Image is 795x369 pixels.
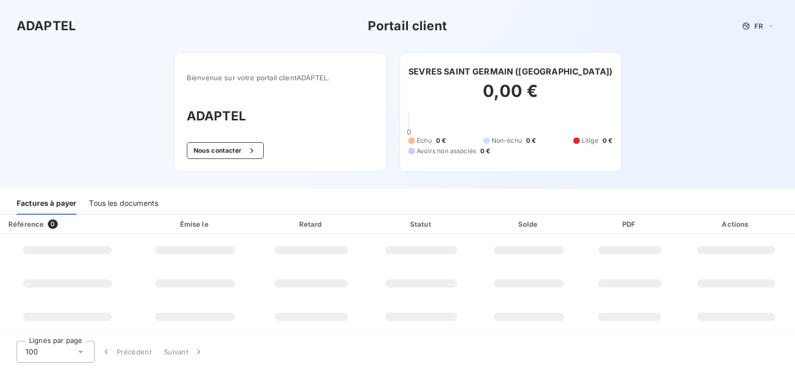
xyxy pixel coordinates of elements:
[417,136,432,145] span: Échu
[17,193,76,215] div: Factures à payer
[17,17,76,35] h3: ADAPTEL
[408,65,612,78] h6: SEVRES SAINT GERMAIN ([GEOGRAPHIC_DATA])
[95,341,158,363] button: Précédent
[417,146,476,156] span: Avoirs non associés
[187,107,374,126] h3: ADAPTEL
[492,136,522,145] span: Non-échu
[158,341,210,363] button: Suivant
[25,347,38,357] span: 100
[369,219,474,229] div: Statut
[187,142,264,159] button: Nous contacter
[478,219,580,229] div: Solde
[526,136,536,145] span: 0 €
[258,219,365,229] div: Retard
[582,136,598,145] span: Litige
[679,219,793,229] div: Actions
[754,22,763,30] span: FR
[408,81,612,112] h2: 0,00 €
[187,73,374,82] span: Bienvenue sur votre portail client ADAPTEL .
[436,136,446,145] span: 0 €
[602,136,612,145] span: 0 €
[48,219,57,229] span: 0
[368,17,447,35] h3: Portail client
[584,219,675,229] div: PDF
[407,128,411,136] span: 0
[8,220,44,228] div: Référence
[89,193,158,215] div: Tous les documents
[137,219,254,229] div: Émise le
[480,146,490,156] span: 0 €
